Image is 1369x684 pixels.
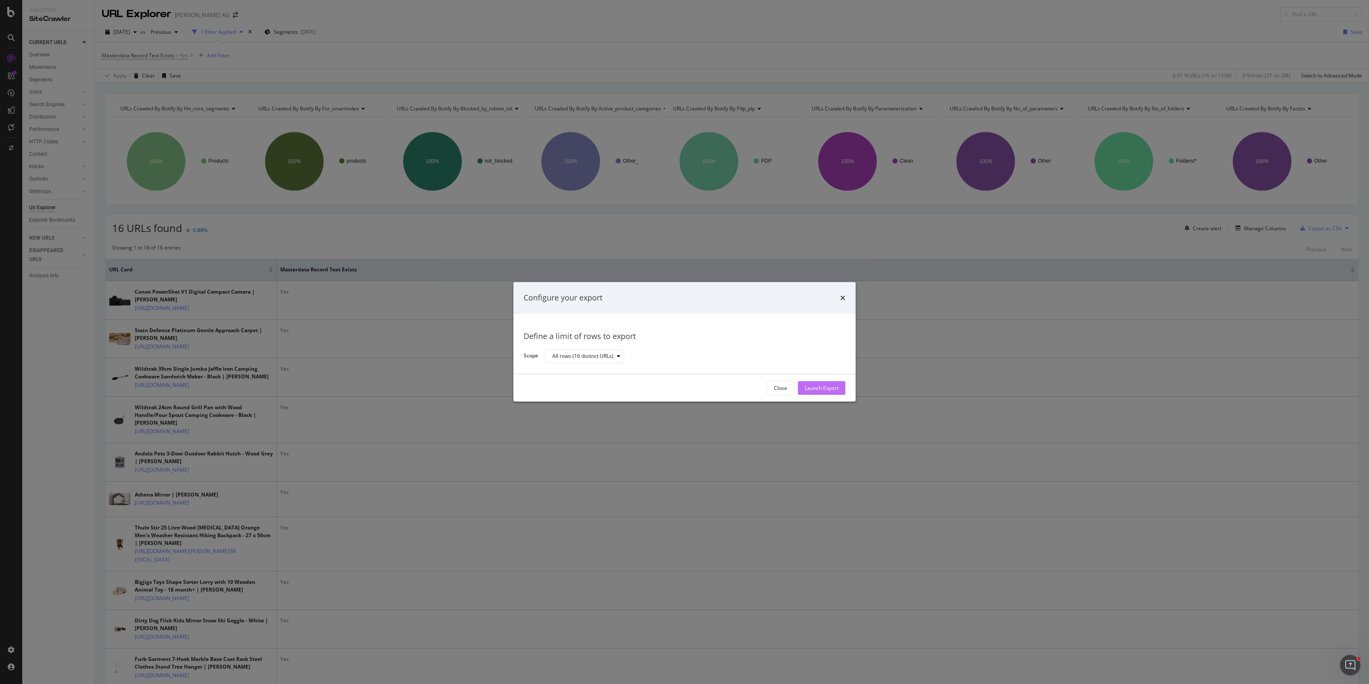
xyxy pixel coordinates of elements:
div: Define a limit of rows to export [524,331,845,342]
button: Close [767,381,794,395]
div: Configure your export [524,292,602,303]
div: Launch Export [805,384,839,392]
div: All rows (16 distinct URLs) [552,354,613,359]
button: Launch Export [798,381,845,395]
div: modal [513,282,856,401]
div: times [840,292,845,303]
label: Scope [524,352,538,362]
button: All rows (16 distinct URLs) [545,349,624,363]
div: Close [774,384,787,392]
iframe: Intercom live chat [1340,655,1360,675]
